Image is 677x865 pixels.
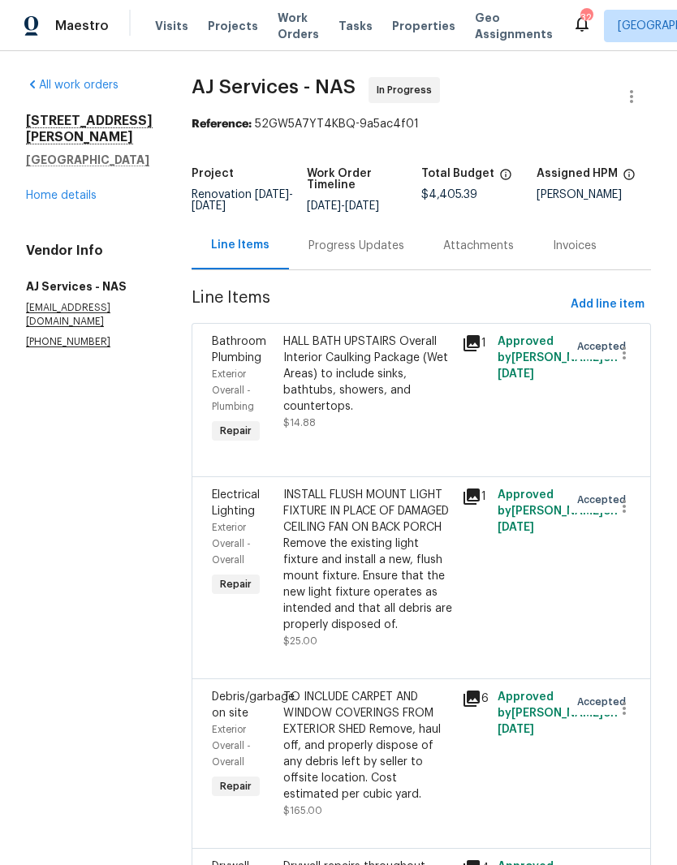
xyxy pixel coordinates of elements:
[307,168,422,191] h5: Work Order Timeline
[443,238,514,254] div: Attachments
[577,338,632,355] span: Accepted
[192,77,356,97] span: AJ Services - NAS
[278,10,319,42] span: Work Orders
[498,336,618,380] span: Approved by [PERSON_NAME] on
[498,368,534,380] span: [DATE]
[577,492,632,508] span: Accepted
[571,295,645,315] span: Add line item
[26,80,119,91] a: All work orders
[55,18,109,34] span: Maestro
[623,168,636,189] span: The hpm assigned to this work order.
[212,489,260,517] span: Electrical Lighting
[192,189,293,212] span: -
[213,423,258,439] span: Repair
[213,778,258,794] span: Repair
[208,18,258,34] span: Projects
[283,418,316,428] span: $14.88
[192,290,564,320] span: Line Items
[338,20,373,32] span: Tasks
[308,238,404,254] div: Progress Updates
[212,725,251,767] span: Exterior Overall - Overall
[283,806,322,816] span: $165.00
[192,118,252,130] b: Reference:
[377,82,438,98] span: In Progress
[475,10,553,42] span: Geo Assignments
[192,168,234,179] h5: Project
[421,168,494,179] h5: Total Budget
[345,200,379,212] span: [DATE]
[155,18,188,34] span: Visits
[307,200,379,212] span: -
[212,691,295,719] span: Debris/garbage on site
[537,189,652,200] div: [PERSON_NAME]
[26,243,153,259] h4: Vendor Info
[212,336,266,364] span: Bathroom Plumbing
[192,116,651,132] div: 52GW5A7YT4KBQ-9a5ac4f01
[498,522,534,533] span: [DATE]
[26,278,153,295] h5: AJ Services - NAS
[580,10,592,26] div: 32
[564,290,651,320] button: Add line item
[499,168,512,189] span: The total cost of line items that have been proposed by Opendoor. This sum includes line items th...
[213,576,258,592] span: Repair
[283,636,317,646] span: $25.00
[421,189,477,200] span: $4,405.39
[537,168,618,179] h5: Assigned HPM
[392,18,455,34] span: Properties
[462,487,488,506] div: 1
[498,489,618,533] span: Approved by [PERSON_NAME] on
[283,487,452,633] div: INSTALL FLUSH MOUNT LIGHT FIXTURE IN PLACE OF DAMAGED CEILING FAN ON BACK PORCH Remove the existi...
[26,190,97,201] a: Home details
[577,694,632,710] span: Accepted
[307,200,341,212] span: [DATE]
[211,237,270,253] div: Line Items
[462,689,488,708] div: 6
[192,200,226,212] span: [DATE]
[212,523,251,565] span: Exterior Overall - Overall
[498,691,618,735] span: Approved by [PERSON_NAME] on
[498,724,534,735] span: [DATE]
[462,334,488,353] div: 1
[283,334,452,415] div: HALL BATH UPSTAIRS Overall Interior Caulking Package (Wet Areas) to include sinks, bathtubs, show...
[255,189,289,200] span: [DATE]
[553,238,597,254] div: Invoices
[212,369,254,411] span: Exterior Overall - Plumbing
[283,689,452,803] div: TO INCLUDE CARPET AND WINDOW COVERINGS FROM EXTERIOR SHED Remove, haul off, and properly dispose ...
[192,189,293,212] span: Renovation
